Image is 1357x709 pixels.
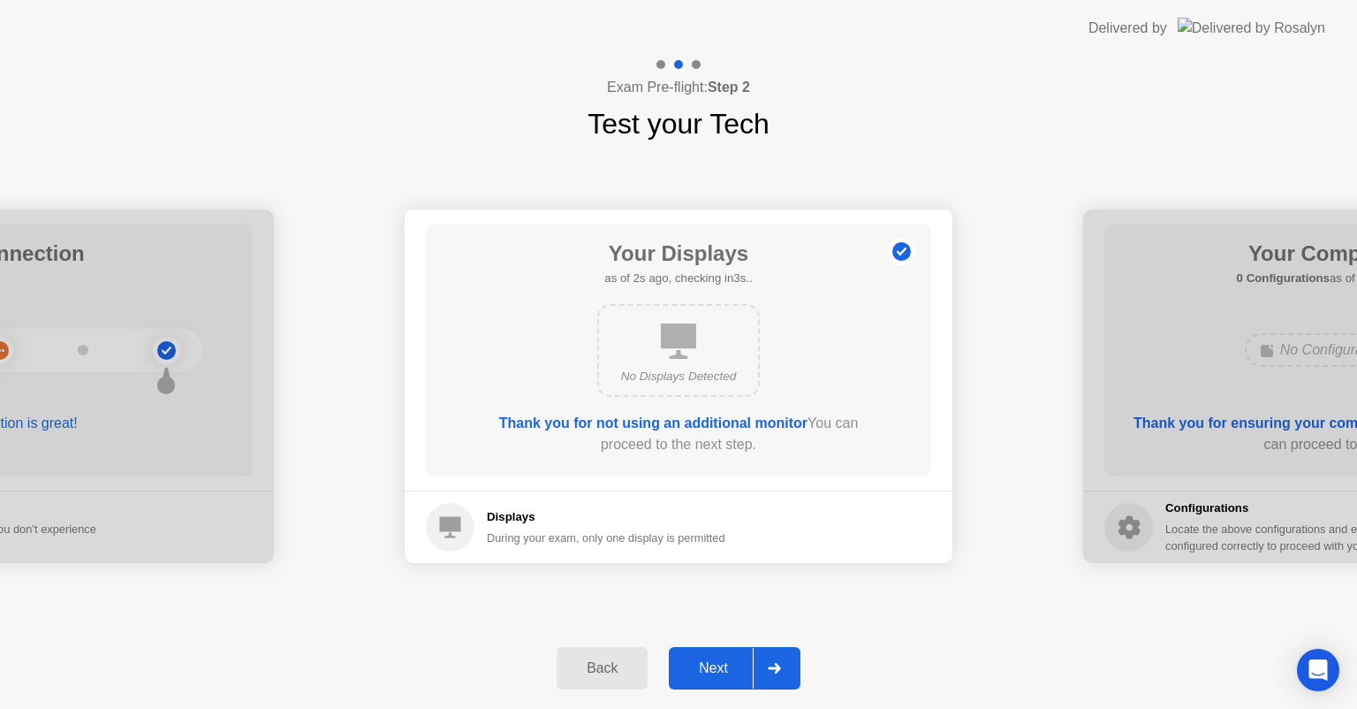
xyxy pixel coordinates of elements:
h4: Exam Pre-flight: [607,77,750,98]
button: Back [557,647,648,690]
div: You can proceed to the next step. [476,413,881,455]
div: Open Intercom Messenger [1297,649,1339,691]
div: Next [674,660,753,676]
h1: Test your Tech [588,103,769,145]
button: Next [669,647,800,690]
h5: Displays [487,508,725,526]
h5: as of 2s ago, checking in3s.. [604,270,752,287]
img: Delivered by Rosalyn [1178,18,1325,38]
h1: Your Displays [604,238,752,270]
b: Thank you for not using an additional monitor [499,415,807,431]
b: Step 2 [708,80,750,95]
div: During your exam, only one display is permitted [487,530,725,546]
div: Delivered by [1088,18,1167,39]
div: No Displays Detected [613,368,744,385]
div: Back [562,660,642,676]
